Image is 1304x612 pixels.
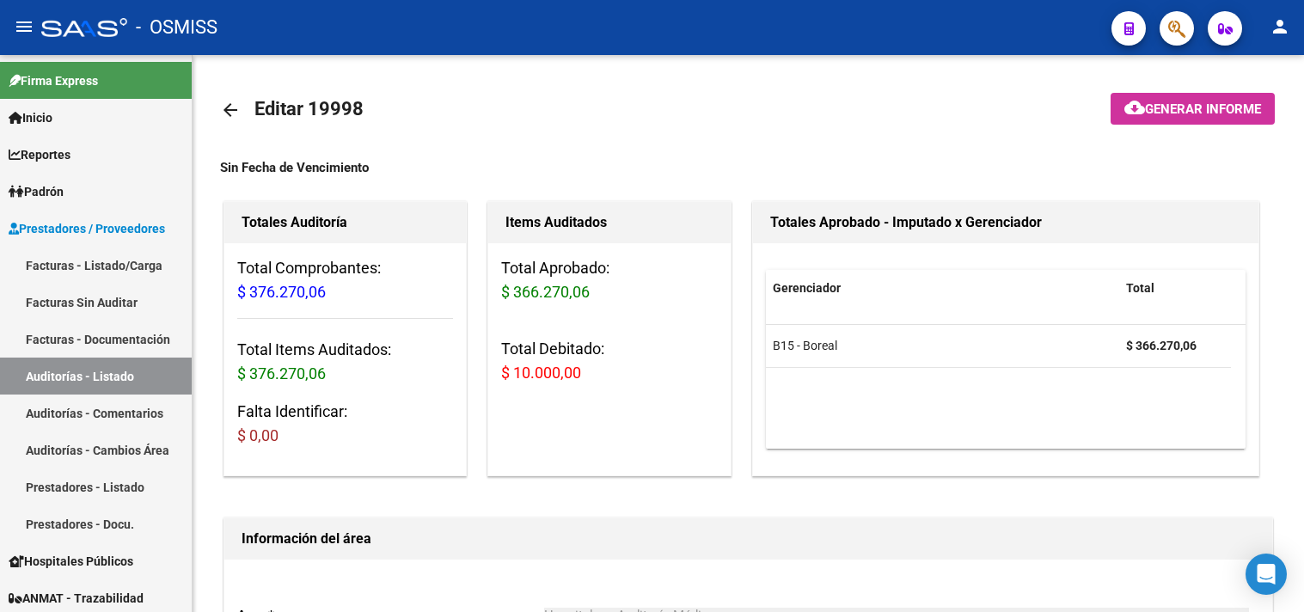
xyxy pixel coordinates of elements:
span: Firma Express [9,71,98,90]
h1: Totales Aprobado - Imputado x Gerenciador [770,209,1242,236]
h1: Totales Auditoría [242,209,449,236]
span: Reportes [9,145,70,164]
span: Gerenciador [773,281,841,295]
span: Padrón [9,182,64,201]
h3: Total Debitado: [501,337,717,385]
span: $ 10.000,00 [501,364,581,382]
div: Sin Fecha de Vencimiento [220,158,1276,177]
span: $ 376.270,06 [237,364,326,382]
span: ANMAT - Trazabilidad [9,589,144,608]
span: $ 366.270,06 [501,283,590,301]
h1: Información del área [242,525,1255,553]
span: $ 376.270,06 [237,283,326,301]
h3: Total Comprobantes: [237,256,453,304]
mat-icon: person [1270,16,1290,37]
button: Generar informe [1111,93,1275,125]
strong: $ 366.270,06 [1126,339,1197,352]
h3: Total Aprobado: [501,256,717,304]
datatable-header-cell: Gerenciador [766,270,1119,307]
mat-icon: arrow_back [220,100,241,120]
datatable-header-cell: Total [1119,270,1231,307]
span: Generar informe [1145,101,1261,117]
mat-icon: menu [14,16,34,37]
span: Editar 19998 [254,98,364,119]
span: Prestadores / Proveedores [9,219,165,238]
span: Hospitales Públicos [9,552,133,571]
span: Total [1126,281,1154,295]
h3: Total Items Auditados: [237,338,453,386]
span: Inicio [9,108,52,127]
span: $ 0,00 [237,426,279,444]
span: - OSMISS [136,9,217,46]
h1: Items Auditados [505,209,713,236]
h3: Falta Identificar: [237,400,453,448]
mat-icon: cloud_download [1124,97,1145,118]
div: Open Intercom Messenger [1246,554,1287,595]
span: B15 - Boreal [773,339,837,352]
